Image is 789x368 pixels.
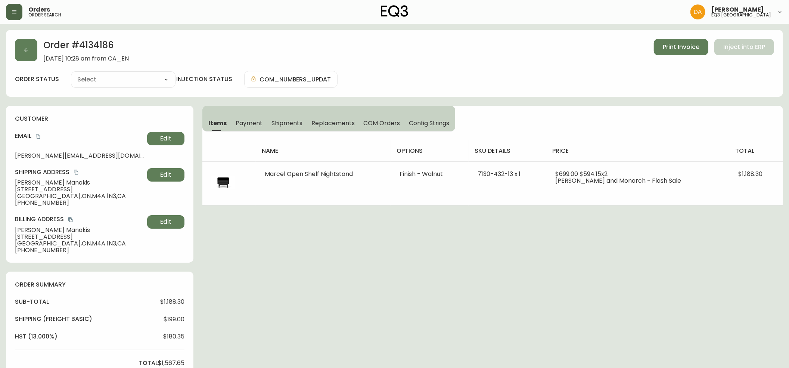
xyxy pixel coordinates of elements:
[690,4,705,19] img: dd1a7e8db21a0ac8adbf82b84ca05374
[43,39,129,55] h2: Order # 4134186
[15,315,92,323] h4: Shipping ( Freight Basic )
[163,333,184,340] span: $180.35
[160,171,171,179] span: Edit
[72,168,80,176] button: copy
[409,119,449,127] span: Config Strings
[311,119,354,127] span: Replacements
[15,186,144,193] span: [STREET_ADDRESS]
[67,216,74,223] button: copy
[15,281,184,289] h4: order summary
[475,147,541,155] h4: sku details
[15,152,144,159] span: [PERSON_NAME][EMAIL_ADDRESS][DOMAIN_NAME]
[711,7,764,13] span: [PERSON_NAME]
[738,170,762,178] span: $1,188.30
[15,115,184,123] h4: customer
[15,227,144,234] span: [PERSON_NAME] Manakis
[555,176,681,185] span: [PERSON_NAME] and Monarch - Flash Sale
[381,5,409,17] img: logo
[15,215,144,223] h4: Billing Address
[555,170,578,178] span: $699.00
[15,132,144,140] h4: Email
[176,75,232,83] h4: injection status
[15,193,144,200] span: [GEOGRAPHIC_DATA] , ON , M4A 1N3 , CA
[580,170,608,178] span: $594.15 x 2
[271,119,303,127] span: Shipments
[139,359,158,367] h4: total
[164,316,184,323] span: $199.00
[160,218,171,226] span: Edit
[663,43,699,51] span: Print Invoice
[364,119,400,127] span: COM Orders
[397,147,463,155] h4: options
[654,39,708,55] button: Print Invoice
[28,7,50,13] span: Orders
[147,132,184,145] button: Edit
[265,170,353,178] span: Marcel Open Shelf Nightstand
[158,360,184,367] span: $1,567.65
[15,168,144,176] h4: Shipping Address
[147,215,184,229] button: Edit
[400,171,460,177] li: Finish - Walnut
[552,147,723,155] h4: price
[15,234,144,240] span: [STREET_ADDRESS]
[15,298,49,306] h4: sub-total
[208,119,227,127] span: Items
[15,240,144,247] span: [GEOGRAPHIC_DATA] , ON , M4A 1N3 , CA
[478,170,521,178] span: 7130-432-13 x 1
[43,55,129,62] span: [DATE] 10:28 am from CA_EN
[34,133,42,140] button: copy
[711,13,771,17] h5: eq3 [GEOGRAPHIC_DATA]
[735,147,777,155] h4: total
[15,333,58,341] h4: hst (13.000%)
[15,179,144,186] span: [PERSON_NAME] Manakis
[211,171,235,195] img: 7130-432-MC-400-1-cljg8ajzm00rd0186yyxy390b.jpg
[160,299,184,305] span: $1,188.30
[28,13,61,17] h5: order search
[236,119,263,127] span: Payment
[160,134,171,143] span: Edit
[147,168,184,182] button: Edit
[15,200,144,206] span: [PHONE_NUMBER]
[15,75,59,83] label: order status
[262,147,385,155] h4: name
[15,247,144,254] span: [PHONE_NUMBER]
